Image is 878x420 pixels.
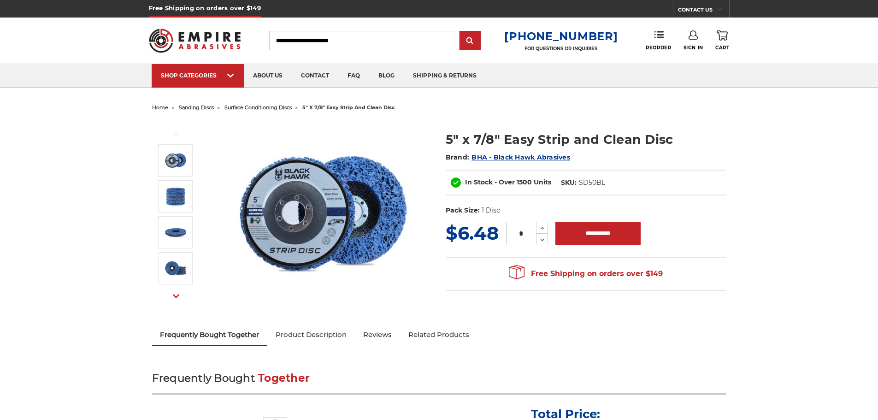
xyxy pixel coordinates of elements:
[646,45,671,51] span: Reorder
[579,178,605,188] dd: SD50BL
[355,325,400,345] a: Reviews
[534,178,551,186] span: Units
[461,32,479,50] input: Submit
[161,72,235,79] div: SHOP CATEGORIES
[244,64,292,88] a: about us
[179,104,214,111] a: sanding discs
[292,64,338,88] a: contact
[504,30,618,43] a: [PHONE_NUMBER]
[678,5,729,18] a: CONTACT US
[495,178,515,186] span: - Over
[149,23,241,59] img: Empire Abrasives
[482,206,500,215] dd: 1 Disc
[224,104,292,111] a: surface conditioning discs
[400,325,477,345] a: Related Products
[509,265,663,283] span: Free Shipping on orders over $149
[164,186,187,207] img: paint stripper discs
[267,325,355,345] a: Product Description
[404,64,486,88] a: shipping & returns
[646,30,671,50] a: Reorder
[152,325,268,345] a: Frequently Bought Together
[517,178,532,186] span: 1500
[471,153,570,161] a: BHA - Black Hawk Abrasives
[446,222,499,244] span: $6.48
[164,257,187,280] img: 5" x 7/8" Easy Strip and Clean Disc
[338,64,369,88] a: faq
[446,130,726,148] h1: 5" x 7/8" Easy Strip and Clean Disc
[165,124,187,144] button: Previous
[561,178,577,188] dt: SKU:
[465,178,493,186] span: In Stock
[302,104,395,111] span: 5" x 7/8" easy strip and clean disc
[152,372,255,385] span: Frequently Bought
[164,221,187,244] img: 5" x 7/8" Easy Strip and Clean Disc
[164,149,187,172] img: blue clean and strip disc
[715,45,729,51] span: Cart
[684,45,703,51] span: Sign In
[231,121,415,305] img: blue clean and strip disc
[258,372,310,385] span: Together
[715,30,729,51] a: Cart
[446,206,480,215] dt: Pack Size:
[165,286,187,306] button: Next
[504,46,618,52] p: FOR QUESTIONS OR INQUIRIES
[446,153,470,161] span: Brand:
[152,104,168,111] a: home
[369,64,404,88] a: blog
